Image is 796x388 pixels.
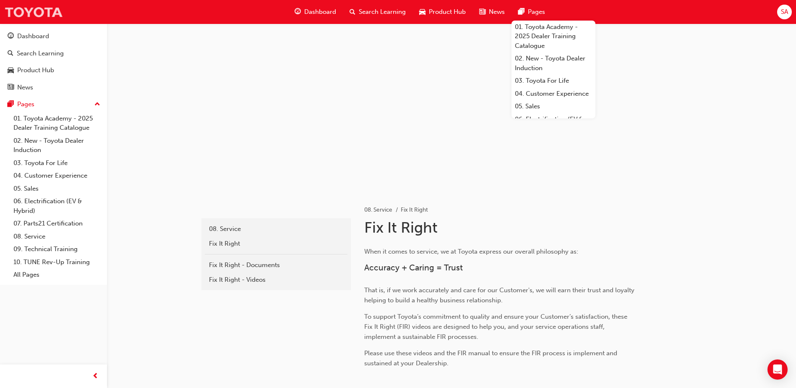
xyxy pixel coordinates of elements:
img: Trak [4,3,63,21]
span: That is, if we work accurately and care for our Customer's, we will earn their trust and loyalty ... [364,286,636,304]
h1: Fix It Right [364,218,639,237]
span: prev-icon [92,371,99,382]
a: guage-iconDashboard [288,3,343,21]
span: up-icon [94,99,100,110]
a: 10. TUNE Rev-Up Training [10,256,104,269]
span: Please use these videos and the FIR manual to ensure the FIR process is implement and sustained a... [364,349,619,367]
div: Dashboard [17,31,49,41]
span: search-icon [8,50,13,58]
button: SA [777,5,792,19]
a: 03. Toyota For Life [512,74,595,87]
span: search-icon [350,7,355,17]
div: Pages [17,100,34,109]
span: Dashboard [304,7,336,17]
a: 06. Electrification (EV & Hybrid) [10,195,104,217]
span: car-icon [419,7,425,17]
div: Product Hub [17,66,54,75]
a: 07. Parts21 Certification [10,217,104,230]
a: 01. Toyota Academy - 2025 Dealer Training Catalogue [10,112,104,134]
a: Dashboard [3,29,104,44]
span: To support Toyota’s commitment to quality and ensure your Customer’s satisfaction, these Fix It R... [364,313,629,341]
a: search-iconSearch Learning [343,3,412,21]
a: 08. Service [364,206,392,213]
a: Fix It Right - Videos [205,273,347,287]
a: news-iconNews [472,3,512,21]
a: 09. Technical Training [10,243,104,256]
span: News [489,7,505,17]
a: pages-iconPages [512,3,552,21]
a: Product Hub [3,63,104,78]
a: All Pages [10,268,104,281]
span: guage-icon [295,7,301,17]
span: Search Learning [359,7,406,17]
a: 03. Toyota For Life [10,157,104,170]
div: Search Learning [17,49,64,58]
a: 06. Electrification (EV & Hybrid) [512,113,595,135]
div: 08. Service [209,224,343,234]
span: news-icon [479,7,485,17]
a: 02. New - Toyota Dealer Induction [512,52,595,74]
span: pages-icon [8,101,14,108]
div: Fix It Right [209,239,343,249]
div: Open Intercom Messenger [767,359,788,380]
div: News [17,83,33,92]
button: DashboardSearch LearningProduct HubNews [3,27,104,97]
a: Fix It Right [205,236,347,251]
a: 02. New - Toyota Dealer Induction [10,134,104,157]
span: Accuracy + Caring = Trust [364,263,463,273]
span: Product Hub [429,7,466,17]
a: Search Learning [3,46,104,61]
div: Fix It Right - Documents [209,260,343,270]
a: car-iconProduct Hub [412,3,472,21]
a: 08. Service [10,230,104,243]
li: Fix It Right [401,205,428,215]
a: 08. Service [205,222,347,236]
a: News [3,80,104,95]
a: 04. Customer Experience [512,87,595,100]
a: 05. Sales [512,100,595,113]
span: SA [781,7,788,17]
div: Fix It Right - Videos [209,275,343,285]
span: Pages [528,7,545,17]
a: 04. Customer Experience [10,169,104,182]
button: Pages [3,97,104,112]
span: news-icon [8,84,14,92]
a: 05. Sales [10,182,104,195]
a: 01. Toyota Academy - 2025 Dealer Training Catalogue [512,21,595,52]
span: car-icon [8,67,14,74]
span: guage-icon [8,33,14,40]
span: pages-icon [518,7,525,17]
span: When it comes to service, we at Toyota express our overall philosophy as: [364,248,578,255]
a: Fix It Right - Documents [205,258,347,273]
